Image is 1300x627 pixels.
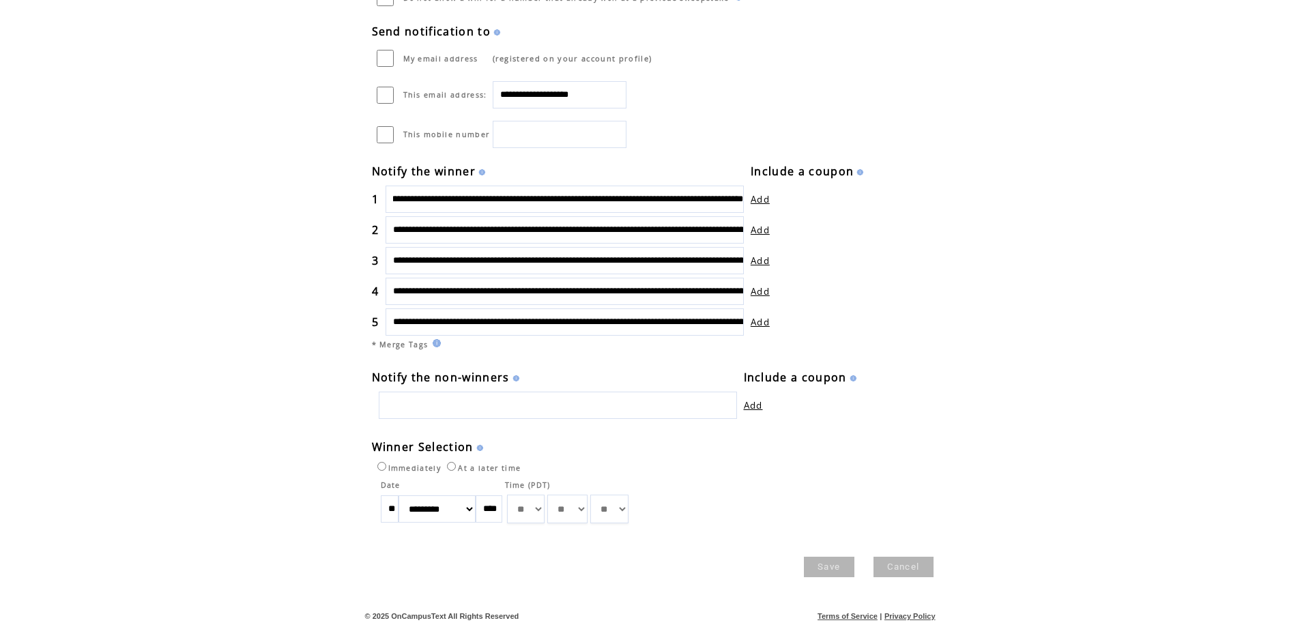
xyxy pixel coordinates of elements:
a: Add [751,224,770,236]
span: This email address: [403,90,487,100]
span: Include a coupon [744,370,847,385]
a: Cancel [873,557,934,577]
span: Include a coupon [751,164,854,179]
span: Winner Selection [372,439,474,454]
span: (registered on your account profile) [493,53,652,63]
span: Notify the winner [372,164,476,179]
label: Immediately [374,463,442,473]
img: help.gif [476,169,485,175]
img: help.gif [474,445,483,451]
input: At a later time [447,462,456,471]
span: Notify the non-winners [372,370,510,385]
span: Send notification to [372,24,491,39]
span: * Merge Tags [372,340,429,349]
span: This mobile number [403,130,490,139]
span: Time (PDT) [505,480,551,490]
img: help.gif [854,169,863,175]
a: Terms of Service [818,612,878,620]
a: Add [751,316,770,328]
span: My email address [403,54,478,63]
a: Privacy Policy [884,612,936,620]
a: Add [751,193,770,205]
a: Add [744,399,763,411]
input: Immediately [377,462,386,471]
a: Save [804,557,854,577]
img: help.gif [491,29,500,35]
span: | [880,612,882,620]
a: Add [751,254,770,267]
span: Date [381,480,401,490]
span: 1 [372,192,379,207]
img: help.gif [847,375,856,381]
span: © 2025 OnCampusText All Rights Reserved [365,612,519,620]
img: help.gif [429,339,441,347]
img: help.gif [510,375,519,381]
a: Add [751,285,770,297]
span: 2 [372,222,379,237]
span: 4 [372,284,379,299]
span: 3 [372,253,379,268]
span: 5 [372,315,379,330]
label: At a later time [444,463,521,473]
